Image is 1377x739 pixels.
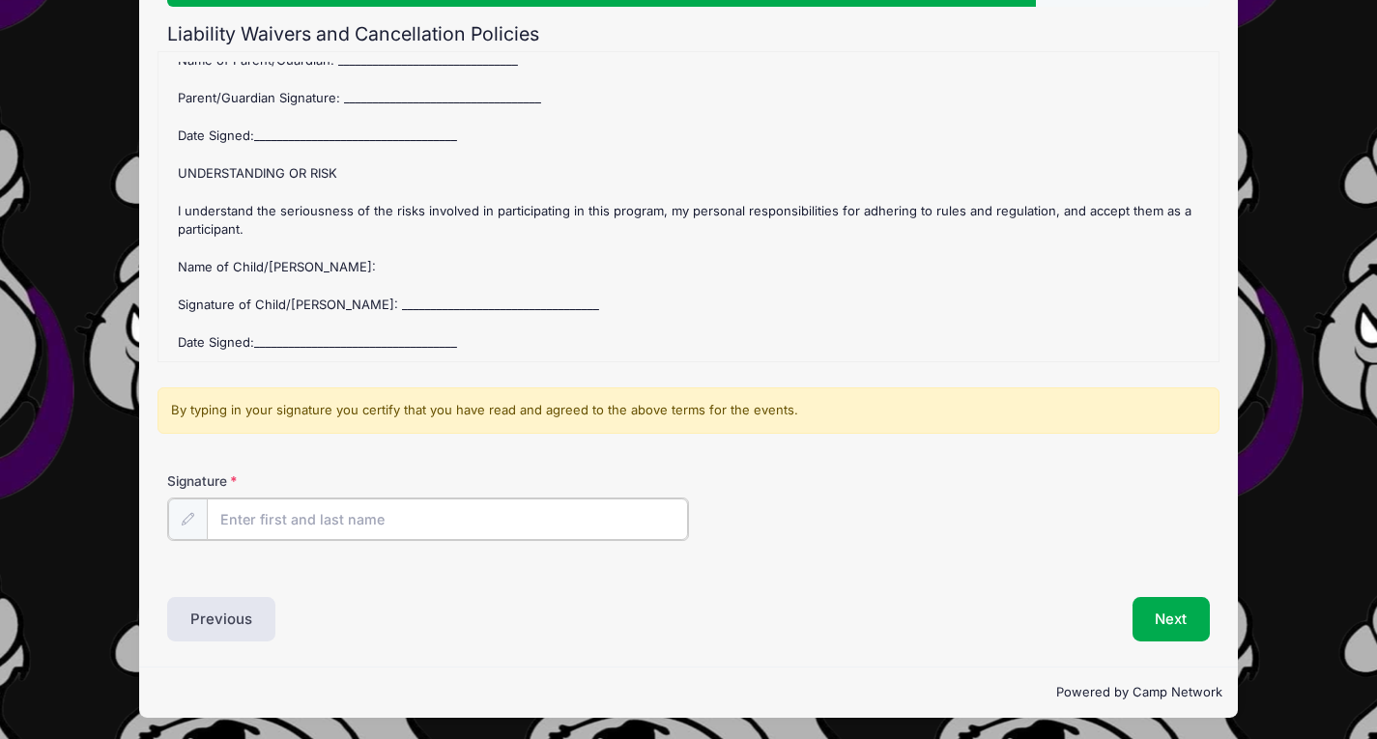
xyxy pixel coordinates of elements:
[167,597,275,641] button: Previous
[1133,597,1211,641] button: Next
[168,62,1209,352] div: : Once the child starts practice, no refunds will be given out. If you choose to cancel your regi...
[207,498,688,540] input: Enter first and last name
[167,471,428,491] label: Signature
[155,683,1222,702] p: Powered by Camp Network
[167,23,1210,45] h2: Liability Waivers and Cancellation Policies
[158,387,1219,434] div: By typing in your signature you certify that you have read and agreed to the above terms for the ...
